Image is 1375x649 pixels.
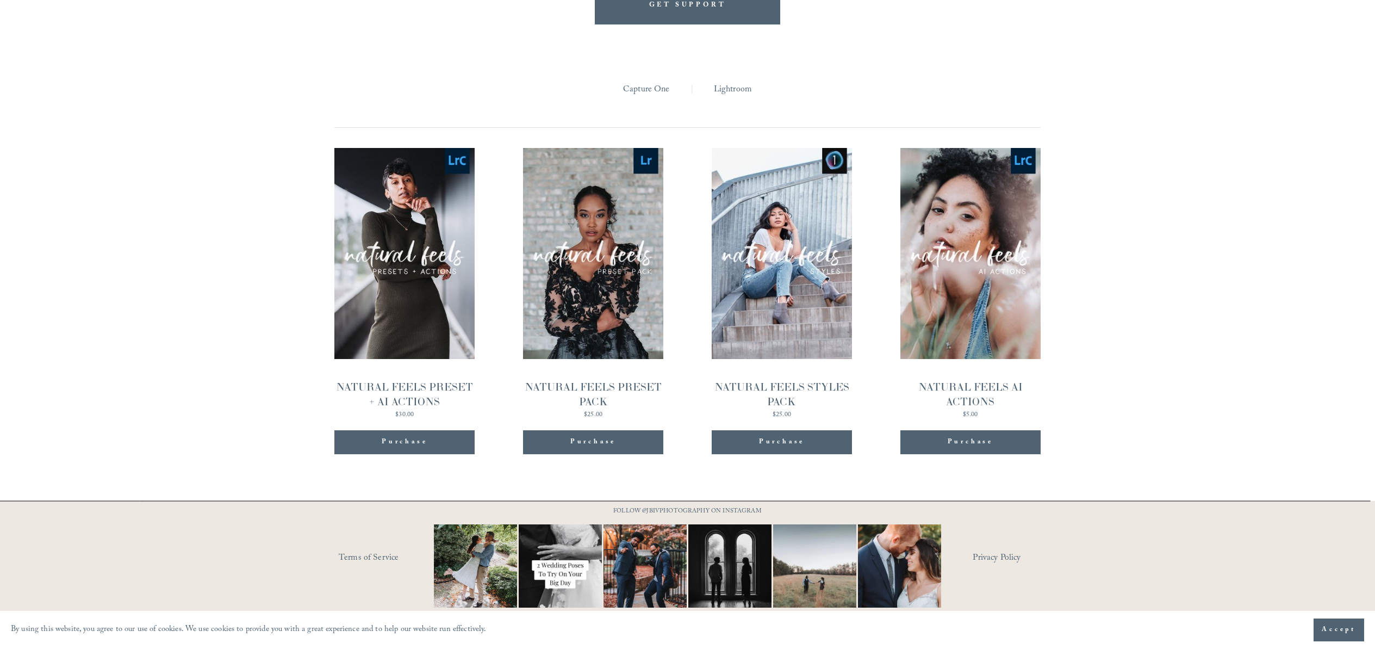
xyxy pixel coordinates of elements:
[900,148,1041,418] a: NATURAL FEELS AI ACTIONS
[837,524,962,608] img: A lot of couples get nervous in front of the camera and that&rsquo;s completely normal. You&rsquo...
[593,506,783,518] p: FOLLOW @JBIVPHOTOGRAPHY ON INSTAGRAM
[523,148,663,418] a: NATURAL FEELS PRESET PACK
[334,148,475,418] a: NATURAL FEELS PRESET + AI ACTIONS
[674,524,785,608] img: Black &amp; White appreciation post. 😍😍 ⠀⠀⠀⠀⠀⠀⠀⠀⠀ I don&rsquo;t care what anyone says black and w...
[712,148,852,418] a: NATURAL FEELS STYLES PACK
[623,82,670,98] a: Capture One
[712,380,852,409] div: NATURAL FEELS STYLES PACK
[434,511,517,622] img: It&rsquo;s that time of year where weddings and engagements pick up and I get the joy of capturin...
[900,380,1041,409] div: NATURAL FEELS AI ACTIONS
[589,524,700,608] img: You just need the right photographer that matches your vibe 📷🎉 #RaleighWeddingPhotographer
[712,430,852,454] div: Purchase
[1314,619,1364,641] button: Accept
[714,82,752,98] a: Lightroom
[759,437,805,448] div: Purchase
[523,430,663,454] div: Purchase
[973,550,1068,567] a: Privacy Policy
[570,437,616,448] div: Purchase
[334,380,475,409] div: NATURAL FEELS PRESET + AI ACTIONS
[752,524,878,608] img: Two #WideShotWednesdays Two totally different vibes. Which side are you&mdash;are you into that b...
[334,430,475,454] div: Purchase
[11,622,487,638] p: By using this website, you agree to our use of cookies. We use cookies to provide you with a grea...
[523,380,663,409] div: NATURAL FEELS PRESET PACK
[334,412,475,418] div: $30.00
[382,437,427,448] div: Purchase
[1322,625,1356,635] span: Accept
[900,430,1041,454] div: Purchase
[523,412,663,418] div: $25.00
[900,412,1041,418] div: $5.00
[690,82,693,98] span: |
[498,524,623,608] img: Let&rsquo;s talk about poses for your wedding day! It doesn&rsquo;t have to be complicated, somet...
[712,412,852,418] div: $25.00
[948,437,993,448] div: Purchase
[339,550,465,567] a: Terms of Service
